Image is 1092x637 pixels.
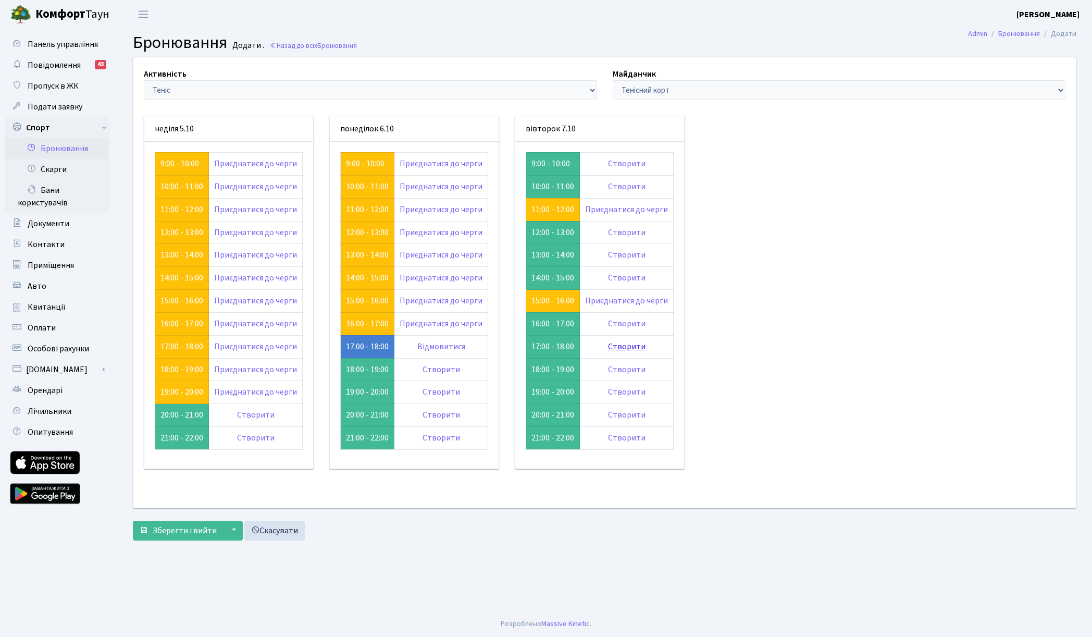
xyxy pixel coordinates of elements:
[214,386,297,398] a: Приєднатися до черги
[515,116,684,142] div: вівторок 7.10
[5,159,109,180] a: Скарги
[400,249,482,261] a: Приєднатися до черги
[244,521,305,541] a: Скасувати
[531,295,574,307] a: 15:00 - 16:00
[5,297,109,317] a: Квитанції
[5,422,109,443] a: Опитування
[28,322,56,334] span: Оплати
[28,101,82,113] span: Подати заявку
[28,239,65,250] span: Контакти
[155,404,209,427] td: 20:00 - 21:00
[5,55,109,76] a: Повідомлення43
[608,341,646,352] a: Створити
[417,341,465,352] a: Відмовитися
[35,6,109,23] span: Таун
[346,295,389,307] a: 15:00 - 16:00
[341,404,394,427] td: 20:00 - 21:00
[341,427,394,450] td: 21:00 - 22:00
[28,385,63,396] span: Орендарі
[269,41,357,51] a: Назад до всіхБронювання
[608,318,646,329] a: Створити
[160,181,203,192] a: 10:00 - 11:00
[130,6,156,23] button: Переключити навігацію
[28,59,81,71] span: Повідомлення
[400,272,482,284] a: Приєднатися до черги
[28,280,46,292] span: Авто
[28,39,98,50] span: Панель управління
[526,175,580,198] td: 10:00 - 11:00
[346,227,389,238] a: 12:00 - 13:00
[423,386,460,398] a: Створити
[526,404,580,427] td: 20:00 - 21:00
[968,28,987,39] a: Admin
[585,204,668,215] a: Приєднатися до черги
[133,521,224,541] button: Зберегти і вийти
[214,227,297,238] a: Приєднатися до черги
[423,432,460,444] a: Створити
[423,409,460,421] a: Створити
[160,386,203,398] a: 19:00 - 20:00
[541,618,590,629] a: Massive Kinetic
[330,116,499,142] div: понеділок 6.10
[160,364,203,375] a: 18:00 - 19:00
[237,409,275,421] a: Створити
[214,158,297,169] a: Приєднатися до черги
[526,381,580,404] td: 19:00 - 20:00
[5,117,109,138] a: Спорт
[5,255,109,276] a: Приміщення
[346,204,389,215] a: 11:00 - 12:00
[346,318,389,329] a: 16:00 - 17:00
[237,432,275,444] a: Створити
[400,318,482,329] a: Приєднатися до черги
[1016,8,1079,21] a: [PERSON_NAME]
[214,272,297,284] a: Приєднатися до черги
[5,338,109,359] a: Особові рахунки
[526,358,580,381] td: 18:00 - 19:00
[526,221,580,244] td: 12:00 - 13:00
[144,68,187,80] label: Активність
[317,41,357,51] span: Бронювання
[28,80,79,92] span: Пропуск в ЖК
[526,244,580,267] td: 13:00 - 14:00
[214,318,297,329] a: Приєднатися до черги
[155,427,209,450] td: 21:00 - 22:00
[526,427,580,450] td: 21:00 - 22:00
[160,272,203,284] a: 14:00 - 15:00
[5,34,109,55] a: Панель управління
[10,4,31,25] img: logo.png
[613,68,656,80] label: Майданчик
[400,181,482,192] a: Приєднатися до черги
[526,267,580,290] td: 14:00 - 15:00
[230,41,264,51] small: Додати .
[423,364,460,375] a: Створити
[526,335,580,358] td: 17:00 - 18:00
[5,401,109,422] a: Лічильники
[214,341,297,352] a: Приєднатися до черги
[585,295,668,307] a: Приєднатися до черги
[346,249,389,261] a: 13:00 - 14:00
[608,272,646,284] a: Створити
[998,28,1040,39] a: Бронювання
[608,249,646,261] a: Створити
[160,158,199,169] a: 9:00 - 10:00
[400,158,482,169] a: Приєднатися до черги
[400,204,482,215] a: Приєднатися до черги
[5,359,109,380] a: [DOMAIN_NAME]
[400,295,482,307] a: Приєднатися до черги
[28,343,89,354] span: Особові рахунки
[1016,9,1079,20] b: [PERSON_NAME]
[153,525,217,536] span: Зберегти і вийти
[5,138,109,159] a: Бронювання
[28,260,74,271] span: Приміщення
[214,364,297,375] a: Приєднатися до черги
[608,409,646,421] a: Створити
[28,301,66,313] span: Квитанції
[133,31,227,55] span: Бронювання
[501,618,591,630] div: Розроблено .
[35,6,85,22] b: Комфорт
[144,116,313,142] div: неділя 5.10
[95,60,106,69] div: 43
[531,204,574,215] a: 11:00 - 12:00
[5,234,109,255] a: Контакти
[341,381,394,404] td: 19:00 - 20:00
